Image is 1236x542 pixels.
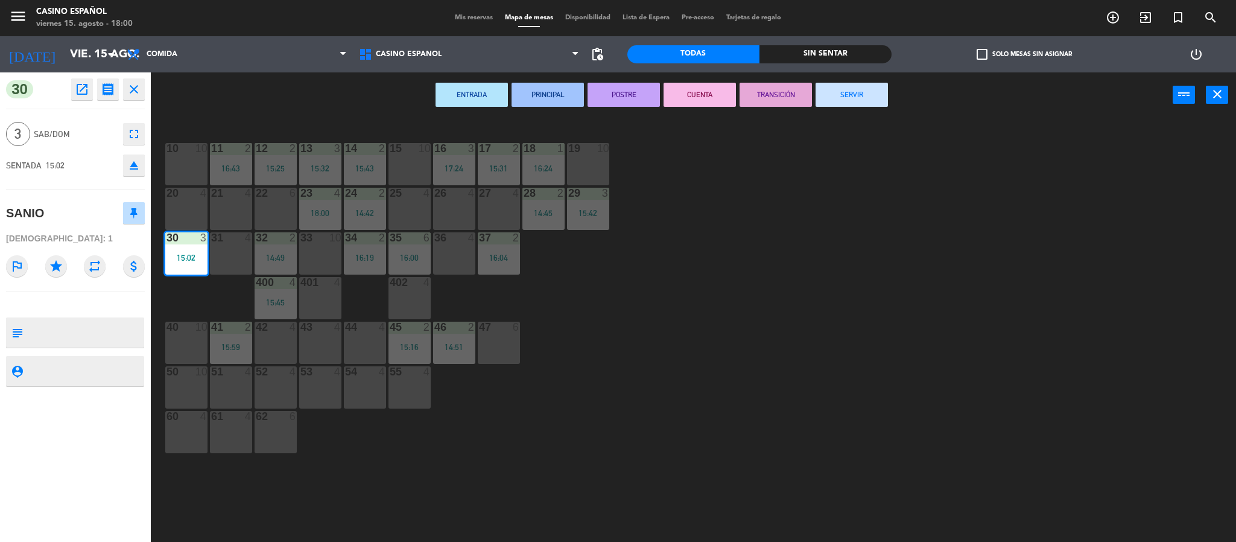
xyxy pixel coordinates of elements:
span: SENTADA [6,161,42,170]
div: 13 [300,143,301,154]
i: add_circle_outline [1106,10,1120,25]
button: CUENTA [664,83,736,107]
div: 15:32 [299,164,341,173]
div: 41 [211,322,212,333]
div: 4 [423,277,431,288]
div: 16:19 [344,253,386,262]
span: RESERVAR MESA [1097,7,1129,28]
div: 36 [434,232,435,243]
div: 4 [468,188,475,199]
div: 47 [479,322,480,333]
span: Reserva especial [1162,7,1194,28]
div: 4 [245,366,252,377]
div: 6 [290,188,297,199]
div: 4 [245,188,252,199]
span: Disponibilidad [559,14,616,21]
i: receipt [101,82,115,97]
div: 10 [419,143,431,154]
div: 53 [300,366,301,377]
div: 4 [245,232,252,243]
div: 61 [211,411,212,422]
div: 15:02 [165,253,208,262]
div: 15:59 [210,343,252,351]
div: 4 [290,322,297,333]
i: menu [9,7,27,25]
div: 4 [290,277,297,288]
div: 4 [423,188,431,199]
div: 24 [345,188,346,199]
button: ENTRADA [436,83,508,107]
button: receipt [97,78,119,100]
button: TRANSICIÓN [740,83,812,107]
div: 4 [245,411,252,422]
span: 15:02 [46,161,65,170]
div: 401 [300,277,301,288]
div: 10 [195,366,208,377]
div: 2 [290,232,297,243]
div: 4 [200,411,208,422]
i: power_settings_new [1189,47,1203,62]
i: subject [10,326,24,339]
div: 44 [345,322,346,333]
div: 2 [245,143,252,154]
div: 2 [245,322,252,333]
div: 16:00 [388,253,431,262]
button: close [1206,86,1228,104]
div: 15:45 [255,298,297,307]
div: 6 [290,411,297,422]
div: 14:42 [344,209,386,217]
button: menu [9,7,27,30]
span: Casino Español [376,50,442,59]
div: 15:31 [478,164,520,173]
div: 2 [379,188,386,199]
div: 14:49 [255,253,297,262]
div: 29 [568,188,569,199]
div: 51 [211,366,212,377]
div: 16:43 [210,164,252,173]
span: BUSCAR [1194,7,1227,28]
div: 2 [290,143,297,154]
span: 30 [6,80,33,98]
div: 14 [345,143,346,154]
span: 3 [6,122,30,146]
span: Pre-acceso [676,14,720,21]
div: 43 [300,322,301,333]
span: pending_actions [590,47,604,62]
span: Sab/Dom [34,127,117,141]
div: 26 [434,188,435,199]
i: close [127,82,141,97]
i: search [1203,10,1218,25]
div: 27 [479,188,480,199]
div: 34 [345,232,346,243]
i: fullscreen [127,127,141,141]
div: 10 [329,232,341,243]
div: 16:24 [522,164,565,173]
div: 2 [423,322,431,333]
div: 4 [513,188,520,199]
div: 4 [468,232,475,243]
div: 15:42 [567,209,609,217]
div: 14:51 [433,343,475,351]
div: 4 [379,366,386,377]
button: close [123,78,145,100]
div: 2 [513,232,520,243]
div: 33 [300,232,301,243]
button: power_input [1173,86,1195,104]
i: turned_in_not [1171,10,1185,25]
button: PRINCIPAL [512,83,584,107]
div: 6 [423,232,431,243]
div: Todas [627,45,759,63]
div: 46 [434,322,435,333]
